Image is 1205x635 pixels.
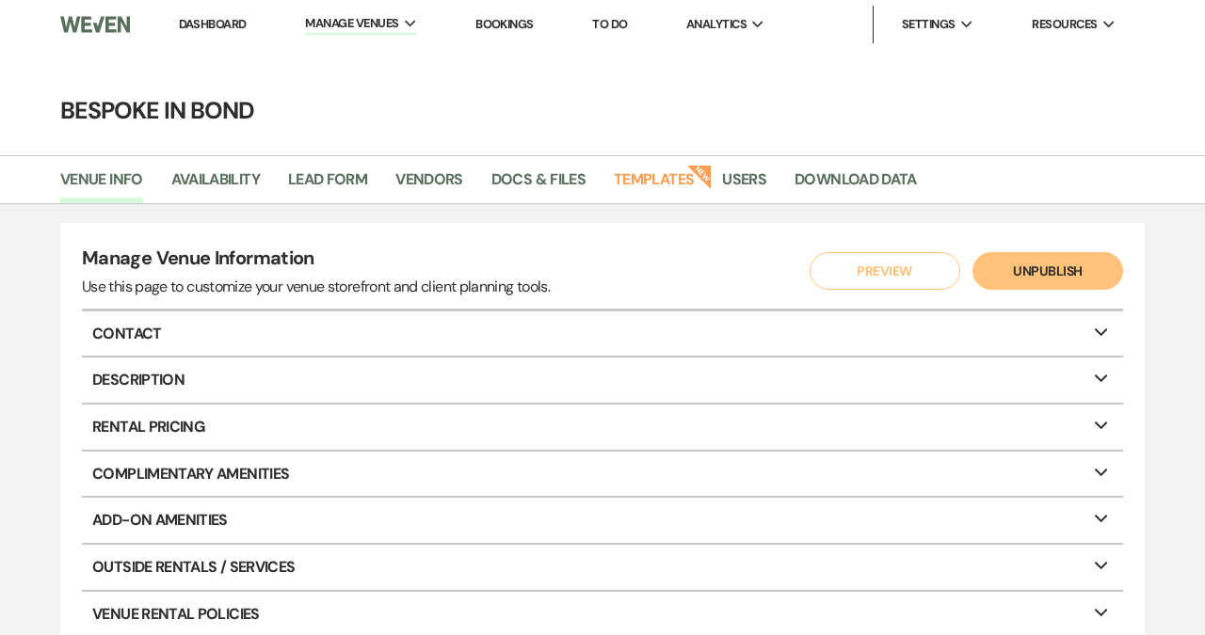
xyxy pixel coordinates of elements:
[82,276,550,298] div: Use this page to customize your venue storefront and client planning tools.
[686,15,747,34] span: Analytics
[491,167,586,203] a: Docs & Files
[82,498,1123,543] p: Add-On Amenities
[687,163,714,189] strong: New
[810,252,960,290] button: Preview
[288,167,367,203] a: Lead Form
[82,545,1123,590] p: Outside Rentals / Services
[82,452,1123,497] p: Complimentary Amenities
[722,167,766,203] a: Users
[82,311,1123,357] p: Contact
[171,167,260,203] a: Availability
[305,14,398,33] span: Manage Venues
[395,167,463,203] a: Vendors
[805,252,956,290] a: Preview
[60,5,130,44] img: Weven Logo
[592,16,627,32] a: To Do
[82,245,550,276] h4: Manage Venue Information
[82,405,1123,450] p: Rental Pricing
[475,16,534,32] a: Bookings
[795,167,917,203] a: Download Data
[1032,15,1097,34] span: Resources
[82,357,1123,403] p: Description
[614,167,694,203] a: Templates
[972,252,1123,290] button: Unpublish
[60,167,143,203] a: Venue Info
[179,16,247,32] a: Dashboard
[902,15,956,34] span: Settings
